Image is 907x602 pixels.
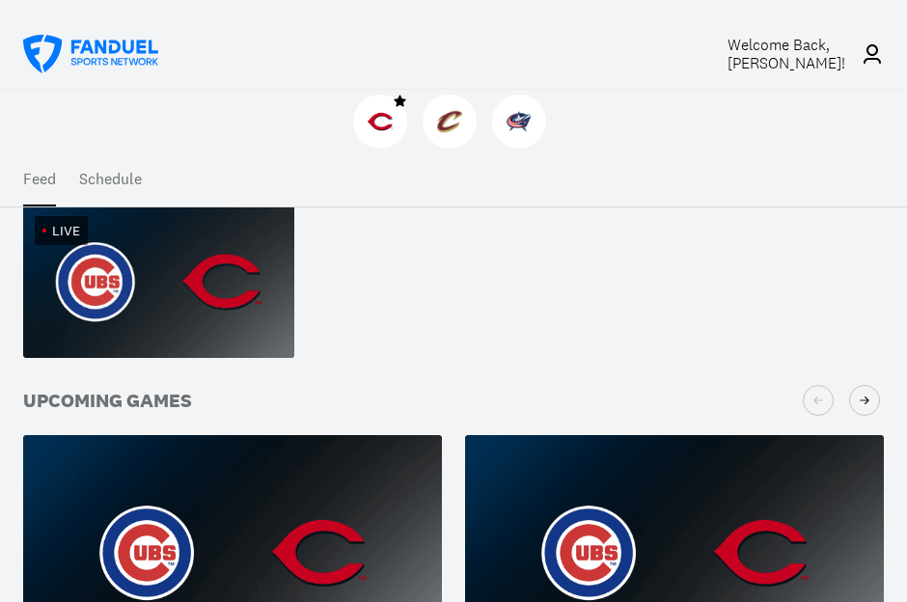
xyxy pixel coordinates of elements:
span: Welcome Back, [PERSON_NAME] ! [728,35,845,73]
img: Blue Jackets [507,109,532,134]
a: Live [23,205,294,357]
button: Feed [23,152,56,206]
div: Live [52,224,80,237]
a: CavaliersCavaliers [423,133,484,152]
a: Blue JacketsBlue Jackets [492,133,554,152]
button: Schedule [79,152,142,206]
img: Reds [368,109,393,134]
a: Welcome Back,[PERSON_NAME]! [672,36,884,72]
div: Upcoming Games [23,391,192,410]
img: Cavaliers [437,109,462,134]
a: RedsReds [353,133,415,152]
a: FanDuel Sports Network [23,35,158,73]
